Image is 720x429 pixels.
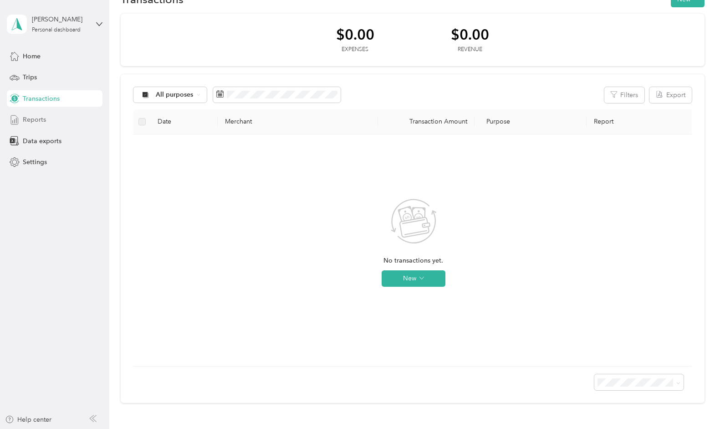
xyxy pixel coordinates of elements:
span: All purposes [156,92,194,98]
button: Filters [604,87,644,103]
button: New [382,270,445,287]
span: Settings [23,157,47,167]
span: Purpose [482,118,511,125]
span: No transactions yet. [383,256,443,266]
th: Report [587,109,694,134]
span: Reports [23,115,46,124]
button: Export [649,87,692,103]
span: Home [23,52,41,61]
div: [PERSON_NAME] [32,15,89,24]
th: Date [150,109,218,134]
div: $0.00 [451,26,489,42]
div: Revenue [451,46,489,54]
span: Transactions [23,94,60,103]
iframe: Everlance-gr Chat Button Frame [669,378,720,429]
div: $0.00 [336,26,374,42]
span: Data exports [23,136,61,146]
th: Transaction Amount [378,109,474,134]
button: Help center [5,415,51,424]
div: Personal dashboard [32,27,81,33]
span: Trips [23,72,37,82]
div: Expenses [336,46,374,54]
th: Merchant [218,109,378,134]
